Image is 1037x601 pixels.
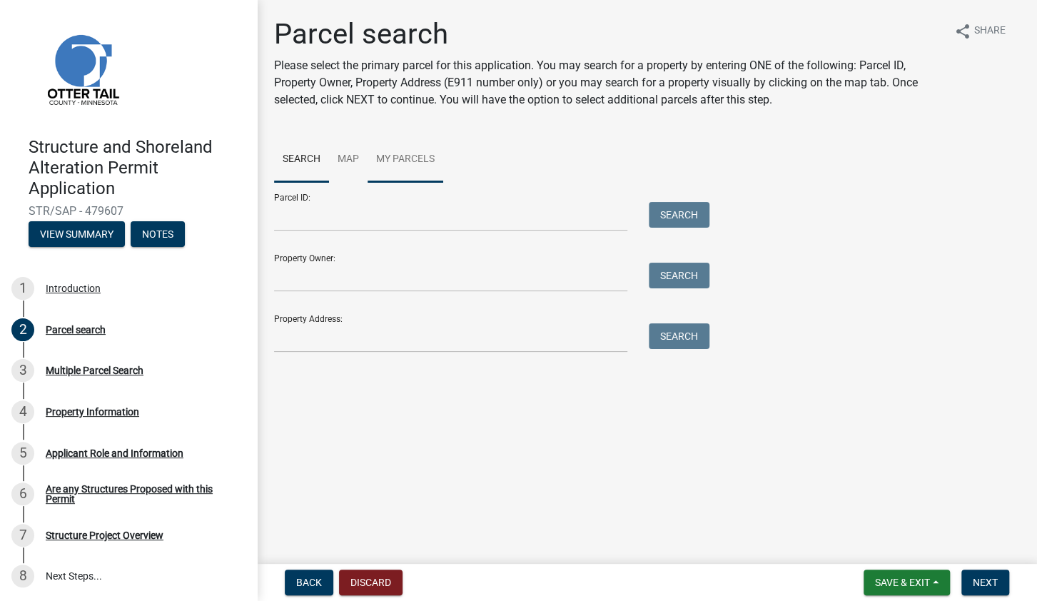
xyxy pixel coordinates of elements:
[11,565,34,587] div: 8
[943,17,1017,45] button: shareShare
[274,137,329,183] a: Search
[29,137,246,198] h4: Structure and Shoreland Alteration Permit Application
[11,400,34,423] div: 4
[46,283,101,293] div: Introduction
[274,57,943,108] p: Please select the primary parcel for this application. You may search for a property by entering ...
[11,277,34,300] div: 1
[11,483,34,505] div: 6
[973,577,998,588] span: Next
[329,137,368,183] a: Map
[29,204,228,218] span: STR/SAP - 479607
[29,221,125,247] button: View Summary
[46,530,163,540] div: Structure Project Overview
[274,17,943,51] h1: Parcel search
[961,570,1009,595] button: Next
[29,230,125,241] wm-modal-confirm: Summary
[46,448,183,458] div: Applicant Role and Information
[864,570,950,595] button: Save & Exit
[46,407,139,417] div: Property Information
[131,230,185,241] wm-modal-confirm: Notes
[46,484,234,504] div: Are any Structures Proposed with this Permit
[11,318,34,341] div: 2
[46,365,143,375] div: Multiple Parcel Search
[339,570,403,595] button: Discard
[11,359,34,382] div: 3
[46,325,106,335] div: Parcel search
[29,15,136,122] img: Otter Tail County, Minnesota
[296,577,322,588] span: Back
[11,524,34,547] div: 7
[649,202,709,228] button: Search
[368,137,443,183] a: My Parcels
[11,442,34,465] div: 5
[954,23,971,40] i: share
[649,323,709,349] button: Search
[285,570,333,595] button: Back
[974,23,1006,40] span: Share
[649,263,709,288] button: Search
[131,221,185,247] button: Notes
[875,577,930,588] span: Save & Exit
